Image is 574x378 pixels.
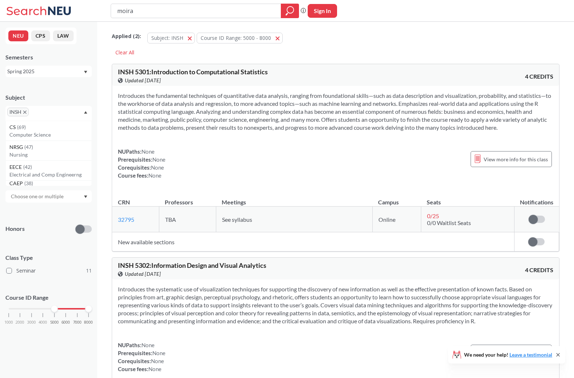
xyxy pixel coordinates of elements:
div: Spring 2025 [7,67,83,75]
svg: Dropdown arrow [84,71,87,74]
div: Dropdown arrow [5,190,92,203]
th: Notifications [514,191,559,207]
span: ( 38 ) [24,180,33,186]
span: 11 [86,267,92,275]
svg: Dropdown arrow [84,111,87,114]
div: magnifying glass [281,4,299,18]
p: Computer Science [9,131,91,138]
span: 2000 [16,320,24,324]
span: 4 CREDITS [525,72,553,80]
span: INSH 5302 : Information Design and Visual Analytics [118,261,266,269]
span: INSH 5301 : Introduction to Computational Statistics [118,68,268,76]
th: Seats [421,191,514,207]
a: Leave a testimonial [509,352,552,358]
span: CS [9,123,17,131]
span: None [148,172,161,179]
input: Class, professor, course number, "phrase" [116,5,276,17]
section: Introduces the fundamental techniques of quantitative data analysis, ranging from foundational sk... [118,92,553,132]
div: CRN [118,198,130,206]
span: Subject: INSH [151,34,183,41]
span: Updated [DATE] [125,270,161,278]
label: Seminar [6,266,92,275]
p: Course ID Range [5,294,92,302]
td: TBA [159,207,216,232]
button: CPS [31,30,50,41]
div: NUPaths: Prerequisites: Corequisites: Course fees: [118,148,165,179]
svg: magnifying glass [286,6,294,16]
p: Electrical and Comp Engineerng [9,171,91,178]
span: 3000 [27,320,36,324]
div: Clear All [112,47,138,58]
div: INSHX to remove pillDropdown arrowCS(69)Computer ScienceNRSG(47)NursingEECE(42)Electrical and Com... [5,106,92,121]
span: See syllabus [222,216,252,223]
span: ( 47 ) [24,144,33,150]
button: NEU [8,30,28,41]
a: 32795 [118,216,134,223]
span: Applied ( 2 ): [112,32,141,40]
span: 8000 [84,320,93,324]
span: None [142,148,155,155]
span: 4 CREDITS [525,266,553,274]
td: New available sections [112,232,514,252]
div: Spring 2025Dropdown arrow [5,66,92,77]
svg: X to remove pill [23,111,26,114]
span: 6000 [61,320,70,324]
span: None [152,350,165,356]
span: 5000 [50,320,59,324]
span: Course ID Range: 5000 - 8000 [201,34,271,41]
svg: Dropdown arrow [84,195,87,198]
button: Subject: INSH [147,33,195,43]
p: Nursing [9,151,91,158]
p: Honors [5,225,25,233]
span: Class Type [5,254,92,262]
th: Professors [159,191,216,207]
span: EECE [9,163,23,171]
div: Subject [5,94,92,101]
span: None [151,164,164,171]
span: 0 / 25 [427,212,439,219]
div: NUPaths: Prerequisites: Corequisites: Course fees: [118,341,165,373]
div: Semesters [5,53,92,61]
span: CAEP [9,179,24,187]
button: Sign In [308,4,337,18]
th: Meetings [216,191,372,207]
input: Choose one or multiple [7,192,68,201]
span: View more info for this class [484,155,548,164]
span: We need your help! [464,352,552,357]
span: None [151,358,164,364]
span: ( 69 ) [17,124,26,130]
button: Course ID Range: 5000 - 8000 [197,33,283,43]
span: 1000 [4,320,13,324]
span: 4000 [38,320,47,324]
td: Online [372,207,421,232]
span: 0/0 Waitlist Seats [427,219,471,226]
span: None [148,366,161,372]
section: Introduces the systematic use of visualization techniques for supporting the discovery of new inf... [118,285,553,325]
span: ( 42 ) [23,164,32,170]
span: INSHX to remove pill [7,108,29,116]
span: NRSG [9,143,24,151]
th: Campus [372,191,421,207]
span: Updated [DATE] [125,76,161,84]
span: None [152,156,165,163]
span: None [142,342,155,348]
span: 7000 [73,320,82,324]
button: LAW [53,30,74,41]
